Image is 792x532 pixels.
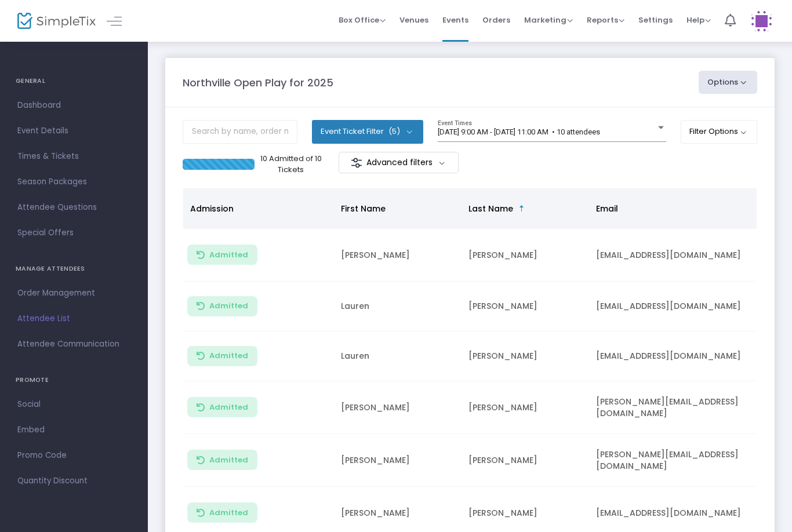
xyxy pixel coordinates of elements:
span: [DATE] 9:00 AM - [DATE] 11:00 AM • 10 attendees [438,127,600,136]
span: Admitted [209,456,248,465]
span: Order Management [17,286,130,301]
button: Admitted [187,502,257,523]
span: Sortable [517,204,526,213]
td: [PERSON_NAME] [462,282,589,331]
span: Reports [587,14,624,25]
td: [PERSON_NAME] [462,229,589,282]
td: [EMAIL_ADDRESS][DOMAIN_NAME] [589,282,763,331]
td: [PERSON_NAME] [334,381,462,434]
input: Search by name, order number, email, ip address [183,120,297,144]
span: Admitted [209,351,248,360]
span: Admitted [209,508,248,518]
m-panel-title: Northville Open Play for 2025 [183,75,333,90]
m-button: Advanced filters [339,152,459,173]
span: Events [442,5,468,35]
span: Social [17,397,130,412]
span: Settings [638,5,673,35]
button: Options [699,71,758,94]
td: Lauren [334,282,462,331]
td: [PERSON_NAME][EMAIL_ADDRESS][DOMAIN_NAME] [589,434,763,487]
p: 10 Admitted of 10 Tickets [259,153,323,176]
span: Embed [17,422,130,438]
span: Special Offers [17,225,130,241]
td: [PERSON_NAME] [334,229,462,282]
span: Marketing [524,14,573,25]
span: Venues [399,5,428,35]
span: Attendee List [17,311,130,326]
td: Lauren [334,331,462,381]
button: Admitted [187,245,257,265]
img: filter [351,157,362,169]
button: Filter Options [681,120,758,143]
span: Orders [482,5,510,35]
td: [EMAIL_ADDRESS][DOMAIN_NAME] [589,229,763,282]
td: [PERSON_NAME] [334,434,462,487]
span: Attendee Questions [17,200,130,215]
h4: GENERAL [16,70,132,93]
button: Admitted [187,450,257,470]
button: Event Ticket Filter(5) [312,120,423,143]
td: [EMAIL_ADDRESS][DOMAIN_NAME] [589,331,763,381]
span: Quantity Discount [17,473,130,489]
span: Email [596,203,618,214]
td: [PERSON_NAME][EMAIL_ADDRESS][DOMAIN_NAME] [589,381,763,434]
span: Help [686,14,711,25]
span: Season Packages [17,174,130,190]
h4: MANAGE ATTENDEES [16,257,132,280]
span: Admitted [209,250,248,260]
span: Admitted [209,301,248,311]
span: Last Name [468,203,513,214]
span: Times & Tickets [17,149,130,164]
span: Dashboard [17,98,130,113]
td: [PERSON_NAME] [462,331,589,381]
button: Admitted [187,296,257,316]
span: Box Office [339,14,386,25]
span: Attendee Communication [17,337,130,352]
td: [PERSON_NAME] [462,381,589,434]
td: [PERSON_NAME] [462,434,589,487]
h4: PROMOTE [16,369,132,392]
span: Admitted [209,403,248,412]
span: Promo Code [17,448,130,463]
button: Admitted [187,397,257,417]
span: Event Details [17,123,130,139]
button: Admitted [187,346,257,366]
span: First Name [341,203,386,214]
span: (5) [388,127,400,136]
span: Admission [190,203,234,214]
